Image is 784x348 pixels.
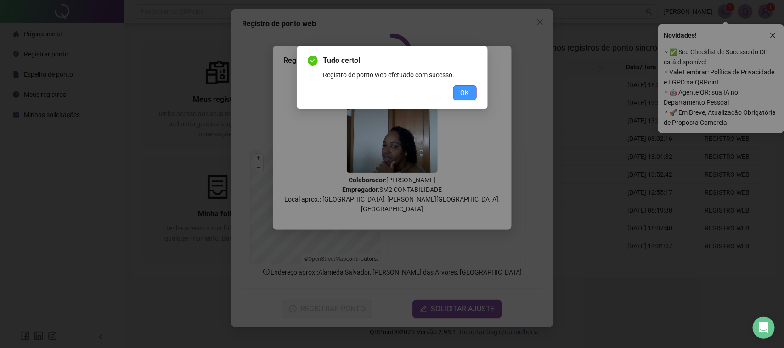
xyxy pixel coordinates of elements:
[323,70,477,80] div: Registro de ponto web efetuado com sucesso.
[453,85,477,100] button: OK
[308,56,318,66] span: check-circle
[753,317,775,339] div: Open Intercom Messenger
[323,55,477,66] span: Tudo certo!
[461,88,469,98] span: OK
